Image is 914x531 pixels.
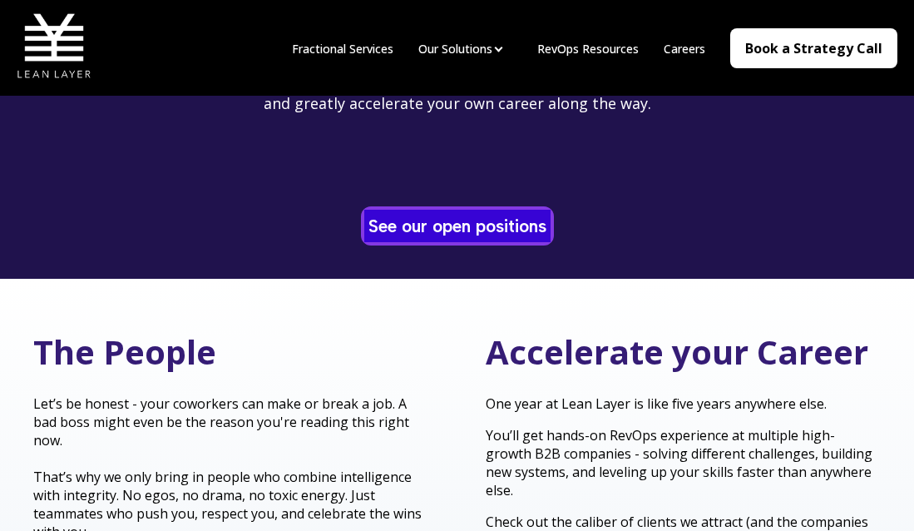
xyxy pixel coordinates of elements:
[292,41,393,57] a: Fractional Services
[17,8,91,83] img: Lean Layer Logo
[664,41,705,57] a: Careers
[33,395,409,449] span: Let’s be honest - your coworkers can make or break a job. A bad boss might even be the reason you...
[730,28,897,68] a: Book a Strategy Call
[486,395,881,413] p: One year at Lean Layer is like five years anywhere else.
[418,41,492,57] a: Our Solutions
[486,329,868,375] span: Accelerate your Career
[33,329,216,375] span: The People
[537,41,639,57] a: RevOps Resources
[364,210,551,242] a: See our open positions
[486,426,881,499] p: You’ll get hands-on RevOps experience at multiple high-growth B2B companies - solving different c...
[279,39,718,57] div: Navigation Menu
